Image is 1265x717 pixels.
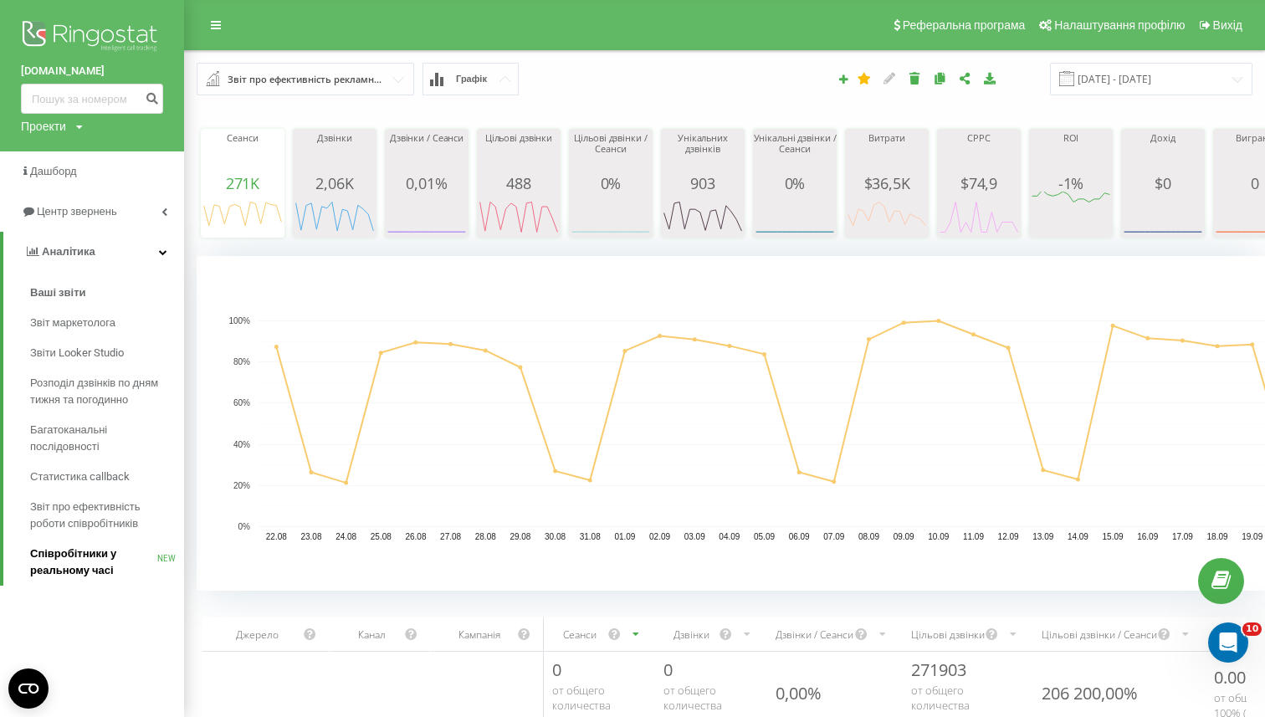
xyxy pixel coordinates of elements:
text: 09.09 [894,532,914,541]
svg: A chart. [477,192,561,242]
i: Поділитися налаштуваннями звіту [958,72,972,84]
a: Статистика callback [30,462,184,492]
div: Витрати [845,133,929,175]
text: 26.08 [405,532,426,541]
div: Унікальних дзвінків [661,133,745,175]
svg: A chart. [845,192,929,242]
div: Цільові дзвінки / Сеанси [1042,627,1157,642]
text: 23.08 [300,532,321,541]
span: Звіт маркетолога [30,315,115,331]
div: Дзвінки / Сеанси [776,627,854,642]
text: 0% [238,522,251,531]
button: Графік [423,63,519,95]
text: 07.09 [823,532,844,541]
svg: A chart. [661,192,745,242]
i: Цей звіт буде завантажено першим при відкритті Аналітики. Ви можете призначити будь-який інший ва... [858,72,872,84]
div: 0% [753,175,837,192]
text: 11.09 [963,532,984,541]
span: 271K [226,173,259,193]
text: 40% [233,440,250,449]
div: Дохід [1121,133,1205,175]
a: Звіт маркетолога [30,308,184,338]
text: 03.09 [684,532,705,541]
text: 05.09 [754,532,775,541]
text: 60% [233,399,250,408]
a: Аналiтика [3,232,184,272]
text: 100% [228,316,250,325]
svg: A chart. [1029,192,1113,242]
span: $ 36,5K [864,173,910,193]
i: Створити звіт [837,74,849,84]
a: Розподіл дзвінків по дням тижня та погодинно [30,368,184,415]
span: $ 0 [1155,173,1171,193]
span: Розподіл дзвінків по дням тижня та погодинно [30,375,176,408]
div: Кампанія [441,627,517,642]
text: 28.08 [475,532,496,541]
text: 10.09 [928,532,949,541]
i: Редагувати звіт [883,72,897,84]
svg: A chart. [385,192,469,242]
div: Унікальні дзвінки / Сеанси [753,133,837,175]
span: 0.0076 [1214,666,1264,689]
text: 25.08 [371,532,392,541]
div: Звіт про ефективність рекламних кампаній [228,70,385,89]
svg: A chart. [1121,192,1205,242]
a: Багатоканальні послідовності [30,415,184,462]
span: 488 [506,173,530,193]
i: Видалити звіт [908,72,922,84]
div: 0,01% [385,175,469,192]
div: Дзвінки [663,627,718,642]
span: Реферальна програма [903,18,1026,32]
text: 14.09 [1068,532,1088,541]
text: 18.09 [1207,532,1228,541]
span: 2,06K [315,173,353,193]
text: 80% [233,358,250,367]
a: Ваші звіти [30,278,184,308]
span: Ваші звіти [30,284,86,301]
span: 0 [552,658,561,681]
span: Аналiтика [42,245,95,258]
span: Графік [456,74,487,85]
iframe: Intercom live chat [1208,622,1248,663]
text: 31.08 [580,532,601,541]
text: 16.09 [1137,532,1158,541]
div: -1% [1029,175,1113,192]
span: 903 [690,173,714,193]
span: Налаштування профілю [1054,18,1185,32]
span: Звіти Looker Studio [30,345,124,361]
svg: A chart. [293,192,376,242]
span: Дашборд [30,165,77,177]
div: Сеанси [201,133,284,175]
button: Open CMP widget [8,668,49,709]
text: 24.08 [335,532,356,541]
span: Статистика callback [30,469,130,485]
a: Звіти Looker Studio [30,338,184,368]
svg: A chart. [937,192,1021,242]
svg: A chart. [569,192,653,242]
div: 206 200,00% [1042,682,1138,704]
text: 13.09 [1032,532,1053,541]
a: [DOMAIN_NAME] [21,63,163,79]
text: 15.09 [1103,532,1124,541]
div: Дзвінки [293,133,376,175]
text: 27.08 [440,532,461,541]
div: Сеанси [552,627,607,642]
svg: A chart. [753,192,837,242]
div: 0,00% [776,682,822,704]
a: Співробітники у реальному часіNEW [30,539,184,586]
span: 271903 [911,658,966,681]
div: CPPC [937,133,1021,175]
text: 30.08 [545,532,566,541]
span: 0 [663,658,673,681]
div: Дзвінки / Сеанси [385,133,469,175]
text: 19.09 [1242,532,1262,541]
div: A chart. [201,192,284,242]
